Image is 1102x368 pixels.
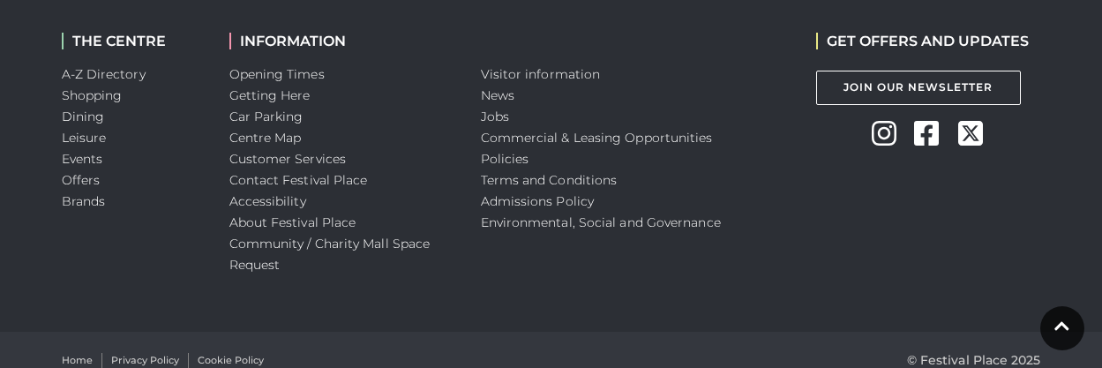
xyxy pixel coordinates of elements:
[198,353,264,368] a: Cookie Policy
[62,193,106,209] a: Brands
[229,151,347,167] a: Customer Services
[62,109,105,124] a: Dining
[481,172,618,188] a: Terms and Conditions
[229,193,306,209] a: Accessibility
[481,151,529,167] a: Policies
[62,130,107,146] a: Leisure
[481,214,721,230] a: Environmental, Social and Governance
[229,87,311,103] a: Getting Here
[229,236,431,273] a: Community / Charity Mall Space Request
[481,66,601,82] a: Visitor information
[816,33,1029,49] h2: GET OFFERS AND UPDATES
[481,193,595,209] a: Admissions Policy
[62,172,101,188] a: Offers
[481,109,509,124] a: Jobs
[229,33,454,49] h2: INFORMATION
[62,87,123,103] a: Shopping
[62,353,93,368] a: Home
[62,151,103,167] a: Events
[229,130,302,146] a: Centre Map
[62,33,203,49] h2: THE CENTRE
[229,214,356,230] a: About Festival Place
[229,66,325,82] a: Opening Times
[62,66,146,82] a: A-Z Directory
[111,353,179,368] a: Privacy Policy
[816,71,1021,105] a: Join Our Newsletter
[229,109,304,124] a: Car Parking
[481,130,713,146] a: Commercial & Leasing Opportunities
[229,172,368,188] a: Contact Festival Place
[481,87,514,103] a: News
